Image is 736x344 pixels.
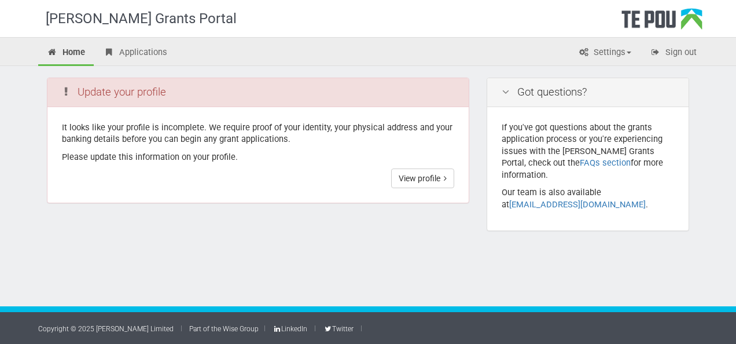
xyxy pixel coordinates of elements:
p: If you've got questions about the grants application process or you're experiencing issues with t... [502,122,674,181]
a: LinkedIn [273,325,307,333]
p: Please update this information on your profile. [62,151,454,163]
a: Twitter [323,325,353,333]
a: View profile [391,169,454,188]
a: Settings [569,41,640,66]
a: Part of the Wise Group [189,325,259,333]
a: Copyright © 2025 [PERSON_NAME] Limited [38,325,174,333]
p: It looks like your profile is incomplete. We require proof of your identity, your physical addres... [62,122,454,145]
a: FAQs section [580,158,631,168]
a: Home [38,41,94,66]
a: Sign out [641,41,705,66]
div: Update your profile [47,78,469,107]
a: [EMAIL_ADDRESS][DOMAIN_NAME] [509,199,646,210]
div: Te Pou Logo [621,8,702,37]
a: Applications [95,41,176,66]
div: Got questions? [487,78,689,107]
p: Our team is also available at . [502,186,674,210]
